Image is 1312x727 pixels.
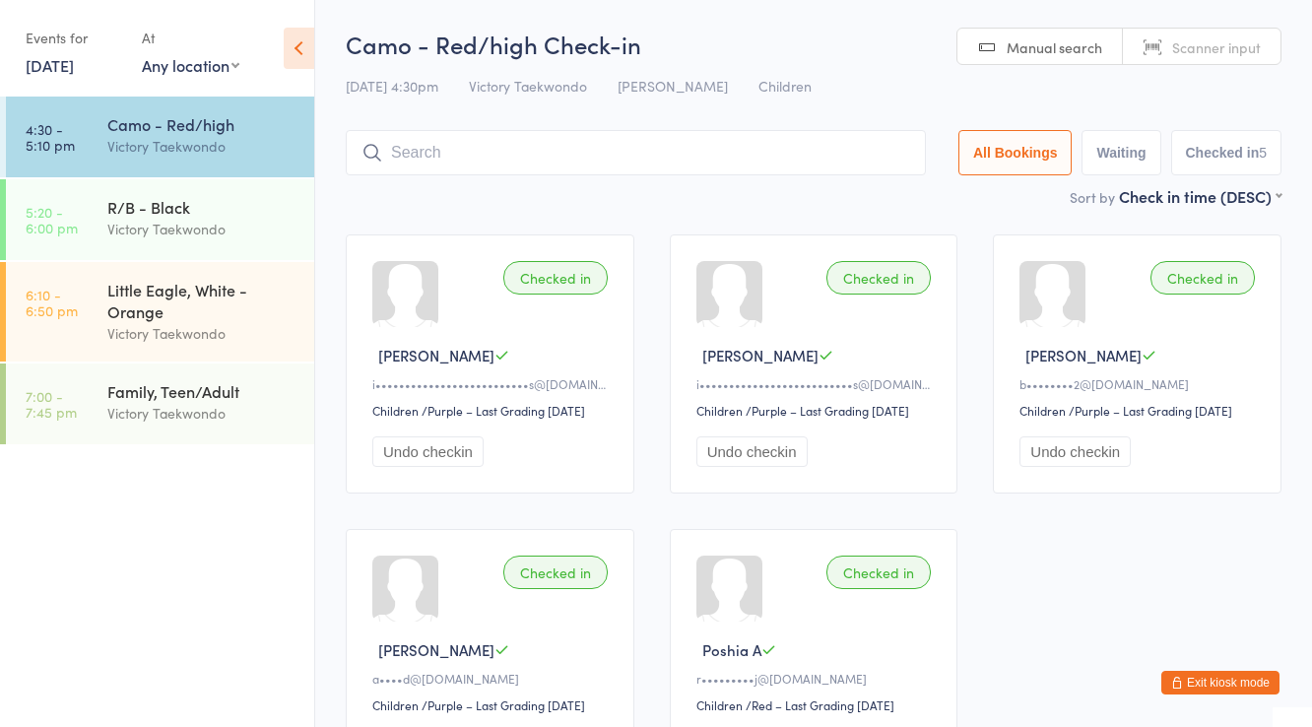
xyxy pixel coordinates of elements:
button: All Bookings [958,130,1073,175]
span: / Red – Last Grading [DATE] [746,696,894,713]
span: / Purple – Last Grading [DATE] [422,402,585,419]
div: Checked in [826,556,931,589]
span: Manual search [1007,37,1102,57]
a: 4:30 -5:10 pmCamo - Red/highVictory Taekwondo [6,97,314,177]
div: Checked in [826,261,931,295]
button: Undo checkin [696,436,808,467]
div: At [142,22,239,54]
a: 5:20 -6:00 pmR/B - BlackVictory Taekwondo [6,179,314,260]
input: Search [346,130,926,175]
button: Waiting [1082,130,1160,175]
time: 6:10 - 6:50 pm [26,287,78,318]
div: r•••••••••j@[DOMAIN_NAME] [696,670,938,687]
div: Family, Teen/Adult [107,380,297,402]
div: i••••••••••••••••••••••••••s@[DOMAIN_NAME] [372,375,614,392]
div: Victory Taekwondo [107,135,297,158]
div: Checked in [1150,261,1255,295]
span: / Purple – Last Grading [DATE] [746,402,909,419]
span: [PERSON_NAME] [378,639,494,660]
button: Undo checkin [372,436,484,467]
span: Victory Taekwondo [469,76,587,96]
div: Victory Taekwondo [107,218,297,240]
button: Checked in5 [1171,130,1282,175]
a: [DATE] [26,54,74,76]
div: Camo - Red/high [107,113,297,135]
h2: Camo - Red/high Check-in [346,28,1281,60]
span: Poshia A [702,639,761,660]
div: Victory Taekwondo [107,402,297,425]
div: b••••••••2@[DOMAIN_NAME] [1019,375,1261,392]
div: R/B - Black [107,196,297,218]
span: [PERSON_NAME] [378,345,494,365]
time: 7:00 - 7:45 pm [26,388,77,420]
div: Victory Taekwondo [107,322,297,345]
button: Undo checkin [1019,436,1131,467]
span: [PERSON_NAME] [618,76,728,96]
button: Exit kiosk mode [1161,671,1279,694]
div: Children [372,696,419,713]
div: Children [696,402,743,419]
span: Scanner input [1172,37,1261,57]
div: Children [372,402,419,419]
a: 6:10 -6:50 pmLittle Eagle, White - OrangeVictory Taekwondo [6,262,314,362]
time: 4:30 - 5:10 pm [26,121,75,153]
span: / Purple – Last Grading [DATE] [422,696,585,713]
span: [DATE] 4:30pm [346,76,438,96]
div: Little Eagle, White - Orange [107,279,297,322]
a: 7:00 -7:45 pmFamily, Teen/AdultVictory Taekwondo [6,363,314,444]
span: / Purple – Last Grading [DATE] [1069,402,1232,419]
div: i••••••••••••••••••••••••••s@[DOMAIN_NAME] [696,375,938,392]
span: [PERSON_NAME] [1025,345,1142,365]
div: Children [1019,402,1066,419]
div: Checked in [503,261,608,295]
div: 5 [1259,145,1267,161]
span: Children [758,76,812,96]
div: Any location [142,54,239,76]
div: Children [696,696,743,713]
span: [PERSON_NAME] [702,345,819,365]
time: 5:20 - 6:00 pm [26,204,78,235]
div: Checked in [503,556,608,589]
div: a••••d@[DOMAIN_NAME] [372,670,614,687]
div: Check in time (DESC) [1119,185,1281,207]
div: Events for [26,22,122,54]
label: Sort by [1070,187,1115,207]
